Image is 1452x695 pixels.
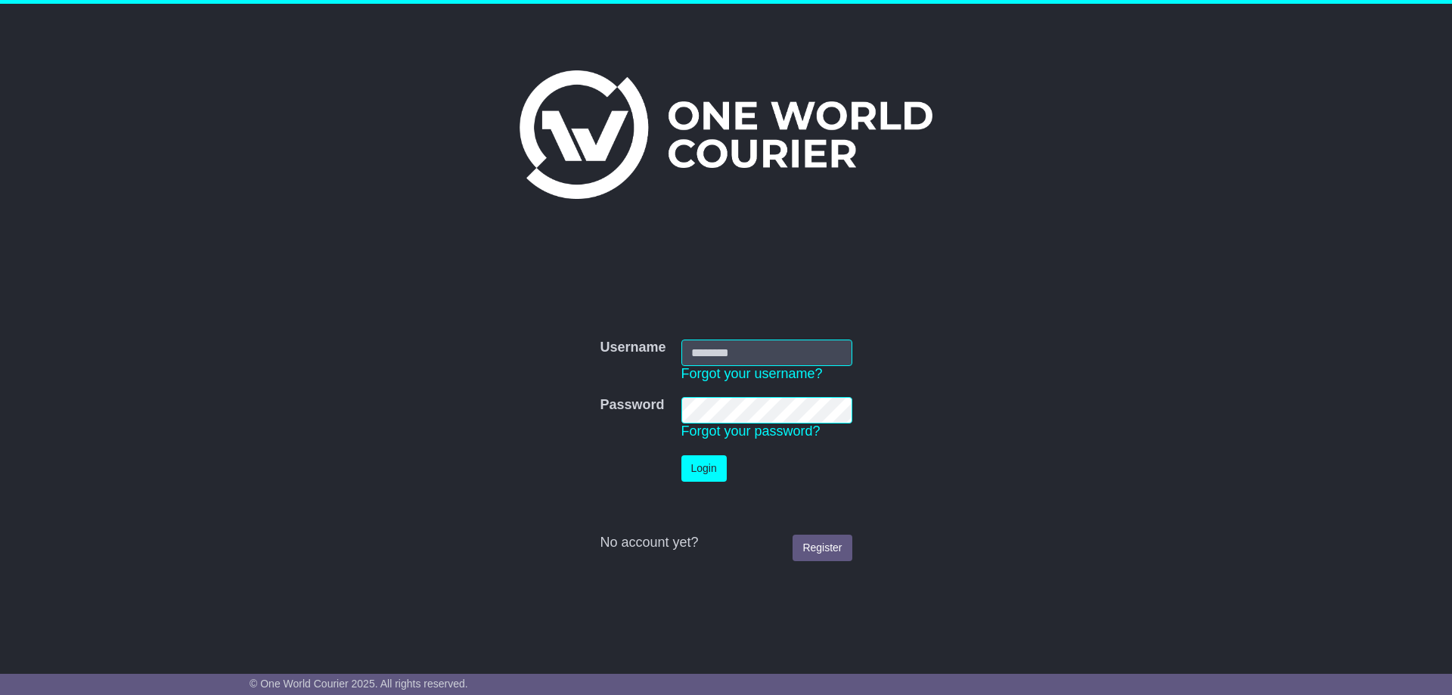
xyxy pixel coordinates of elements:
div: No account yet? [600,535,852,551]
a: Forgot your password? [681,424,821,439]
img: One World [520,70,932,199]
button: Login [681,455,727,482]
label: Password [600,397,664,414]
label: Username [600,340,665,356]
span: © One World Courier 2025. All rights reserved. [250,678,468,690]
a: Register [793,535,852,561]
a: Forgot your username? [681,366,823,381]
